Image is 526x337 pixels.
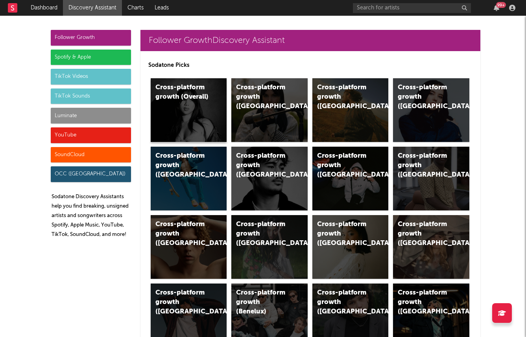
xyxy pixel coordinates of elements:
div: OCC ([GEOGRAPHIC_DATA]) [51,166,131,182]
div: SoundCloud [51,147,131,163]
a: Cross-platform growth ([GEOGRAPHIC_DATA]) [312,215,389,279]
a: Cross-platform growth ([GEOGRAPHIC_DATA]) [231,78,308,142]
div: Cross-platform growth ([GEOGRAPHIC_DATA]) [155,220,209,248]
a: Cross-platform growth ([GEOGRAPHIC_DATA]/GSA) [312,147,389,210]
a: Cross-platform growth ([GEOGRAPHIC_DATA]) [393,147,469,210]
div: Cross-platform growth ([GEOGRAPHIC_DATA]) [236,151,290,180]
a: Follower GrowthDiscovery Assistant [140,30,480,51]
div: Cross-platform growth ([GEOGRAPHIC_DATA]) [317,83,371,111]
div: Spotify & Apple [51,50,131,65]
a: Cross-platform growth ([GEOGRAPHIC_DATA]) [231,147,308,210]
div: 99 + [496,2,506,8]
div: Cross-platform growth ([GEOGRAPHIC_DATA]) [317,220,371,248]
div: TikTok Videos [51,69,131,85]
div: Cross-platform growth ([GEOGRAPHIC_DATA]) [317,288,371,317]
div: YouTube [51,127,131,143]
button: 99+ [494,5,499,11]
div: Cross-platform growth (Benelux) [236,288,290,317]
div: Cross-platform growth ([GEOGRAPHIC_DATA]) [398,288,451,317]
input: Search for artists [353,3,471,13]
a: Cross-platform growth ([GEOGRAPHIC_DATA]) [151,147,227,210]
a: Cross-platform growth ([GEOGRAPHIC_DATA]) [312,78,389,142]
div: Cross-platform growth ([GEOGRAPHIC_DATA]) [398,151,451,180]
a: Cross-platform growth (Overall) [151,78,227,142]
p: Sodatone Discovery Assistants help you find breaking, unsigned artists and songwriters across Spo... [52,192,131,239]
div: Cross-platform growth ([GEOGRAPHIC_DATA]) [236,83,290,111]
div: Cross-platform growth ([GEOGRAPHIC_DATA]) [155,288,209,317]
a: Cross-platform growth ([GEOGRAPHIC_DATA]) [151,215,227,279]
div: Cross-platform growth ([GEOGRAPHIC_DATA]) [398,83,451,111]
p: Sodatone Picks [148,61,472,70]
div: Cross-platform growth (Overall) [155,83,209,102]
div: TikTok Sounds [51,88,131,104]
div: Cross-platform growth ([GEOGRAPHIC_DATA]) [236,220,290,248]
div: Luminate [51,108,131,123]
a: Cross-platform growth ([GEOGRAPHIC_DATA]) [393,78,469,142]
div: Cross-platform growth ([GEOGRAPHIC_DATA]) [155,151,209,180]
a: Cross-platform growth ([GEOGRAPHIC_DATA]) [231,215,308,279]
div: Cross-platform growth ([GEOGRAPHIC_DATA]/GSA) [317,151,371,180]
div: Follower Growth [51,30,131,46]
div: Cross-platform growth ([GEOGRAPHIC_DATA]) [398,220,451,248]
a: Cross-platform growth ([GEOGRAPHIC_DATA]) [393,215,469,279]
